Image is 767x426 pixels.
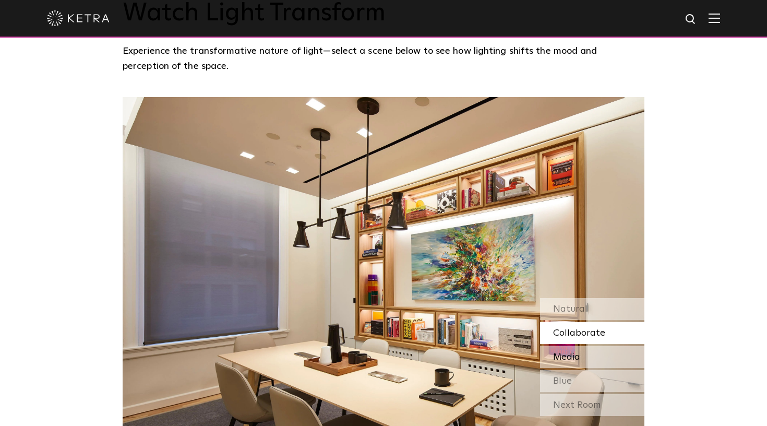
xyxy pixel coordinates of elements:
[123,44,639,74] p: Experience the transformative nature of light—select a scene below to see how lighting shifts the...
[540,394,644,416] div: Next Room
[553,352,580,362] span: Media
[709,13,720,23] img: Hamburger%20Nav.svg
[553,328,605,338] span: Collaborate
[553,376,572,386] span: Blue
[47,10,110,26] img: ketra-logo-2019-white
[553,304,588,314] span: Natural
[685,13,698,26] img: search icon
